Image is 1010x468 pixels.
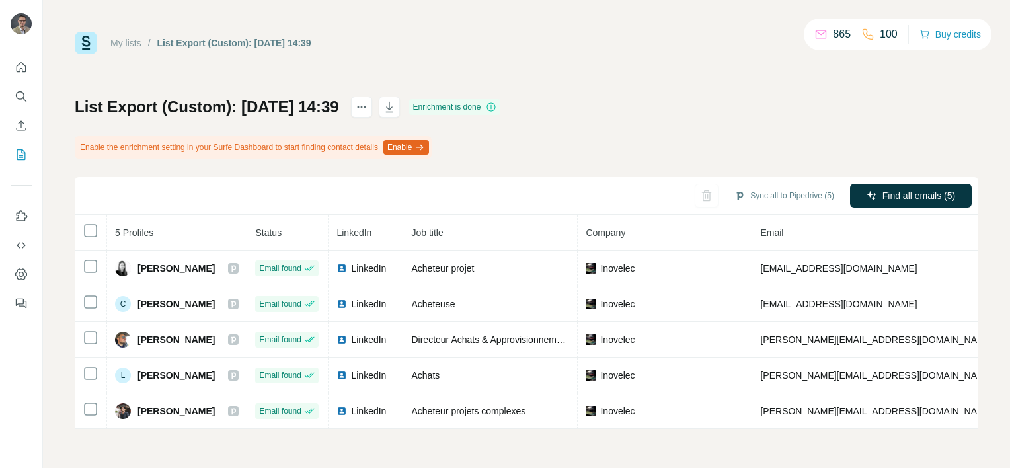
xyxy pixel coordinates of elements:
button: Buy credits [919,25,981,44]
span: [EMAIL_ADDRESS][DOMAIN_NAME] [760,263,917,274]
li: / [148,36,151,50]
span: Email [760,227,783,238]
img: company-logo [586,263,596,274]
button: Use Surfe on LinkedIn [11,204,32,228]
img: company-logo [586,299,596,309]
img: Avatar [11,13,32,34]
span: Company [586,227,625,238]
span: LinkedIn [351,262,386,275]
img: Avatar [115,260,131,276]
span: [PERSON_NAME] [137,262,215,275]
img: Avatar [115,332,131,348]
div: Enrichment is done [409,99,501,115]
img: company-logo [586,334,596,345]
span: Acheteur projets complexes [411,406,525,416]
span: [PERSON_NAME] [137,333,215,346]
span: Achats [411,370,440,381]
div: Enable the enrichment setting in your Surfe Dashboard to start finding contact details [75,136,432,159]
h1: List Export (Custom): [DATE] 14:39 [75,97,339,118]
img: LinkedIn logo [336,334,347,345]
span: [PERSON_NAME][EMAIL_ADDRESS][DOMAIN_NAME] [760,406,993,416]
p: 865 [833,26,851,42]
span: [PERSON_NAME] [137,405,215,418]
div: C [115,296,131,312]
span: Find all emails (5) [882,189,955,202]
button: My lists [11,143,32,167]
div: L [115,368,131,383]
span: 5 Profiles [115,227,153,238]
button: Quick start [11,56,32,79]
a: My lists [110,38,141,48]
img: Surfe Logo [75,32,97,54]
span: Job title [411,227,443,238]
span: Directeur Achats & Approvisionnements [411,334,574,345]
button: Find all emails (5) [850,184,972,208]
img: LinkedIn logo [336,406,347,416]
span: Acheteuse [411,299,455,309]
span: Email found [259,262,301,274]
span: LinkedIn [351,369,386,382]
span: Inovelec [600,297,635,311]
span: Inovelec [600,369,635,382]
img: company-logo [586,406,596,416]
button: Enrich CSV [11,114,32,137]
span: [PERSON_NAME] [137,369,215,382]
img: LinkedIn logo [336,299,347,309]
span: Email found [259,298,301,310]
span: Acheteur projet [411,263,474,274]
span: [EMAIL_ADDRESS][DOMAIN_NAME] [760,299,917,309]
p: 100 [880,26,898,42]
span: Inovelec [600,405,635,418]
span: [PERSON_NAME][EMAIL_ADDRESS][DOMAIN_NAME] [760,334,993,345]
span: LinkedIn [336,227,371,238]
span: [PERSON_NAME][EMAIL_ADDRESS][DOMAIN_NAME] [760,370,993,381]
img: Avatar [115,403,131,419]
span: Email found [259,405,301,417]
span: [PERSON_NAME] [137,297,215,311]
button: Dashboard [11,262,32,286]
span: Inovelec [600,333,635,346]
span: Inovelec [600,262,635,275]
span: Email found [259,334,301,346]
span: Status [255,227,282,238]
img: LinkedIn logo [336,263,347,274]
button: Search [11,85,32,108]
button: Use Surfe API [11,233,32,257]
img: LinkedIn logo [336,370,347,381]
div: List Export (Custom): [DATE] 14:39 [157,36,311,50]
span: LinkedIn [351,297,386,311]
img: company-logo [586,370,596,381]
span: LinkedIn [351,405,386,418]
span: LinkedIn [351,333,386,346]
button: actions [351,97,372,118]
button: Feedback [11,292,32,315]
button: Enable [383,140,429,155]
span: Email found [259,370,301,381]
button: Sync all to Pipedrive (5) [725,186,843,206]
